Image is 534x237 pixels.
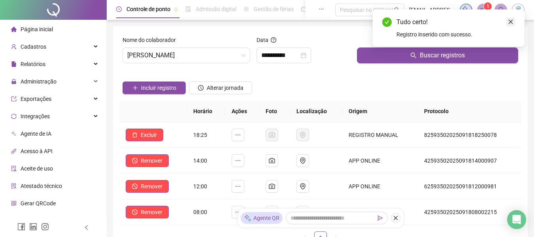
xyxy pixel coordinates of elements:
span: camera [269,183,275,190]
span: check-circle [382,17,392,27]
span: audit [11,166,17,171]
th: Localização [290,100,342,122]
span: Acesso à API [21,148,53,154]
span: 14:00 [193,157,207,164]
span: plus [132,85,138,91]
span: lock [11,79,17,84]
span: close [508,19,513,25]
img: sparkle-icon.fc2bf0ac1784a2077858766a79e2daf3.svg [462,6,470,14]
span: facebook [17,223,25,231]
span: pushpin [174,7,178,12]
span: Controle de ponto [126,6,170,12]
span: home [11,27,17,32]
span: question-circle [271,37,276,43]
a: Alterar jornada [189,85,252,92]
span: 1 [487,4,489,9]
span: Aceite de uso [21,165,53,172]
span: Financeiro [21,218,46,224]
span: bell [497,6,504,13]
span: Agente de IA [21,131,51,137]
span: ELAINY CRISTINA SOUSA MORAIS [127,48,245,63]
sup: 1 [484,2,492,10]
span: Cadastros [21,44,46,50]
span: Alterar jornada [207,83,243,92]
th: Ações [225,100,259,122]
span: Remover [141,182,162,191]
span: notification [480,6,487,13]
span: 18:25 [193,132,207,138]
td: 42593502025091808002215 [418,199,521,225]
span: Gerar QRCode [21,200,56,207]
span: left [84,225,89,230]
span: qrcode [11,201,17,206]
div: Registro inserido com sucesso. [396,30,515,39]
span: send [377,215,383,221]
span: linkedin [29,223,37,231]
a: Close [506,17,515,26]
img: 72517 [512,4,524,16]
span: file [11,61,17,67]
span: ellipsis [235,183,241,190]
button: Remover [126,154,169,167]
th: Foto [259,100,290,122]
button: Remover [126,206,169,218]
button: Excluir [126,129,163,141]
span: ellipsis [235,209,241,215]
span: camera [269,157,275,164]
span: environment [300,183,306,190]
td: 62593502025091812000981 [418,174,521,199]
button: Incluir registro [123,82,186,94]
span: stop [132,158,138,163]
span: Atestado técnico [21,183,62,189]
span: file-done [185,6,191,12]
span: export [11,96,17,102]
span: delete [132,132,138,138]
span: Integrações [21,113,50,119]
span: environment [300,157,306,164]
span: user-add [11,44,17,49]
span: stop [132,184,138,189]
button: Remover [126,180,169,193]
span: api [11,148,17,154]
span: Gestão de férias [254,6,294,12]
span: ellipsis [319,6,324,12]
span: Incluir registro [141,83,176,92]
span: Administração [21,78,57,85]
span: Data [257,37,268,43]
th: Origem [342,100,418,122]
span: Excluir [141,131,157,139]
span: ellipsis [235,157,241,164]
td: REGISTRO MANUAL [342,122,418,148]
span: sync [11,114,17,119]
span: Admissão digital [196,6,236,12]
td: APP ONLINE [342,174,418,199]
span: Exportações [21,96,51,102]
span: 12:00 [193,183,207,190]
span: instagram [41,223,49,231]
div: Tudo certo! [396,17,515,27]
span: stop [132,209,138,215]
span: ellipsis [235,132,241,138]
span: clock-circle [198,85,204,91]
th: Horário [187,100,225,122]
span: 08:00 [193,209,207,215]
div: Open Intercom Messenger [507,210,526,229]
button: Alterar jornada [189,82,252,94]
span: clock-circle [116,6,122,12]
span: Página inicial [21,26,53,32]
span: Remover [141,156,162,165]
button: Buscar registros [357,47,518,63]
td: 42593502025091814000907 [418,148,521,174]
span: solution [11,183,17,189]
td: 82593502025091818250078 [418,122,521,148]
span: dashboard [301,6,306,12]
th: Protocolo [418,100,521,122]
td: APP ONLINE [342,148,418,174]
span: sun [243,6,249,12]
span: search [410,52,417,59]
span: Relatórios [21,61,45,67]
span: Buscar registros [420,51,465,60]
label: Nome do colaborador [123,36,181,44]
span: [EMAIL_ADDRESS][DOMAIN_NAME] [409,6,455,14]
img: sparkle-icon.fc2bf0ac1784a2077858766a79e2daf3.svg [244,214,252,222]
